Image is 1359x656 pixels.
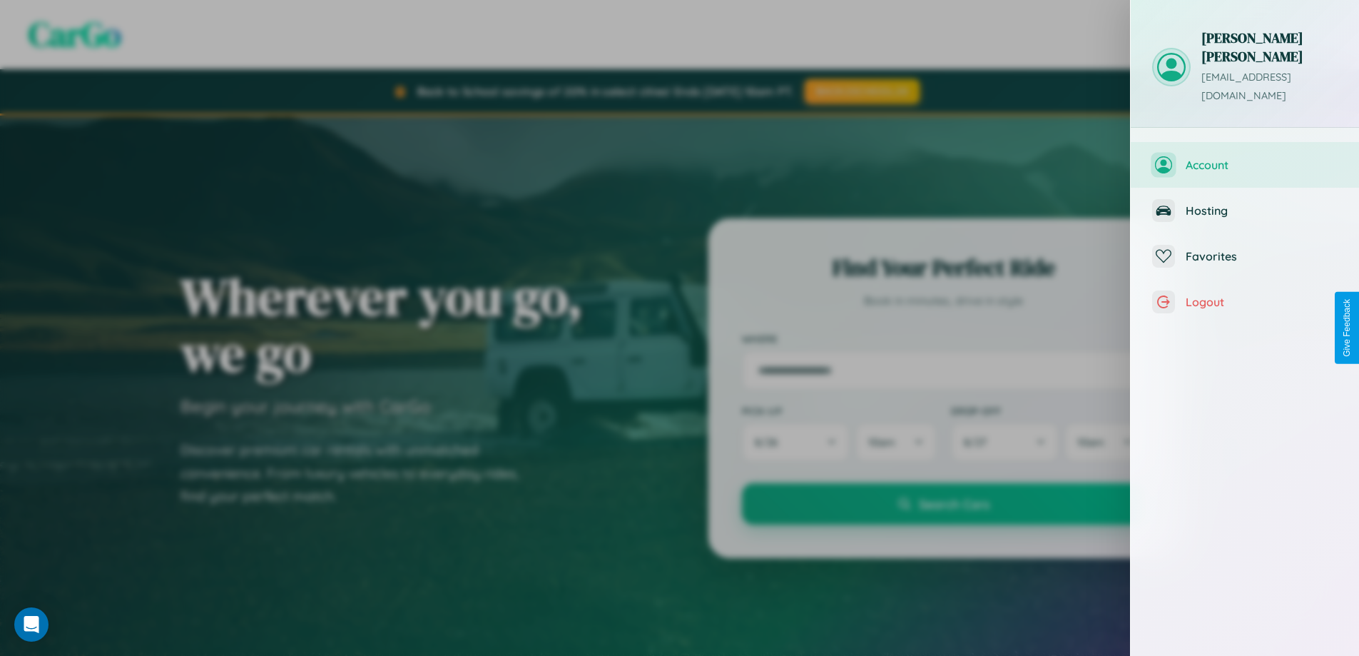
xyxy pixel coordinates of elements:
span: Account [1186,158,1338,172]
button: Logout [1131,279,1359,325]
button: Hosting [1131,188,1359,233]
div: Give Feedback [1342,299,1352,357]
span: Hosting [1186,203,1338,218]
div: Open Intercom Messenger [14,607,49,642]
p: [EMAIL_ADDRESS][DOMAIN_NAME] [1201,69,1338,106]
button: Favorites [1131,233,1359,279]
h3: [PERSON_NAME] [PERSON_NAME] [1201,29,1338,66]
button: Account [1131,142,1359,188]
span: Logout [1186,295,1338,309]
span: Favorites [1186,249,1338,263]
